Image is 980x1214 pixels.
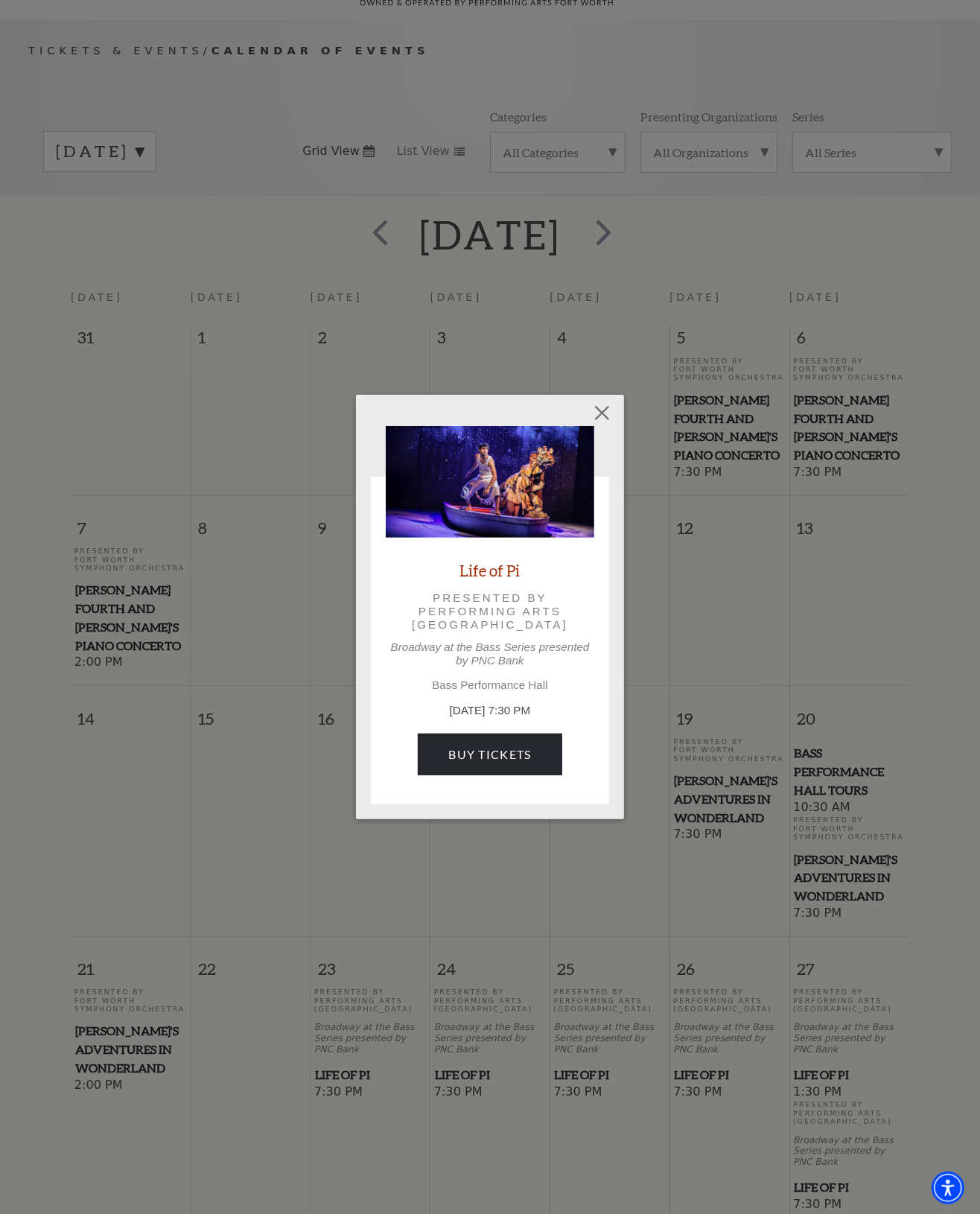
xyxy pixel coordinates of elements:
p: Bass Performance Hall [386,678,594,692]
p: Presented by Performing Arts [GEOGRAPHIC_DATA] [407,591,573,632]
div: Accessibility Menu [932,1172,964,1204]
p: Broadway at the Bass Series presented by PNC Bank [386,641,594,667]
img: Life of Pi [386,426,594,538]
p: [DATE] 7:30 PM [386,702,594,719]
a: Buy Tickets [418,734,561,775]
a: Life of Pi [460,560,521,580]
button: Close [588,398,617,427]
